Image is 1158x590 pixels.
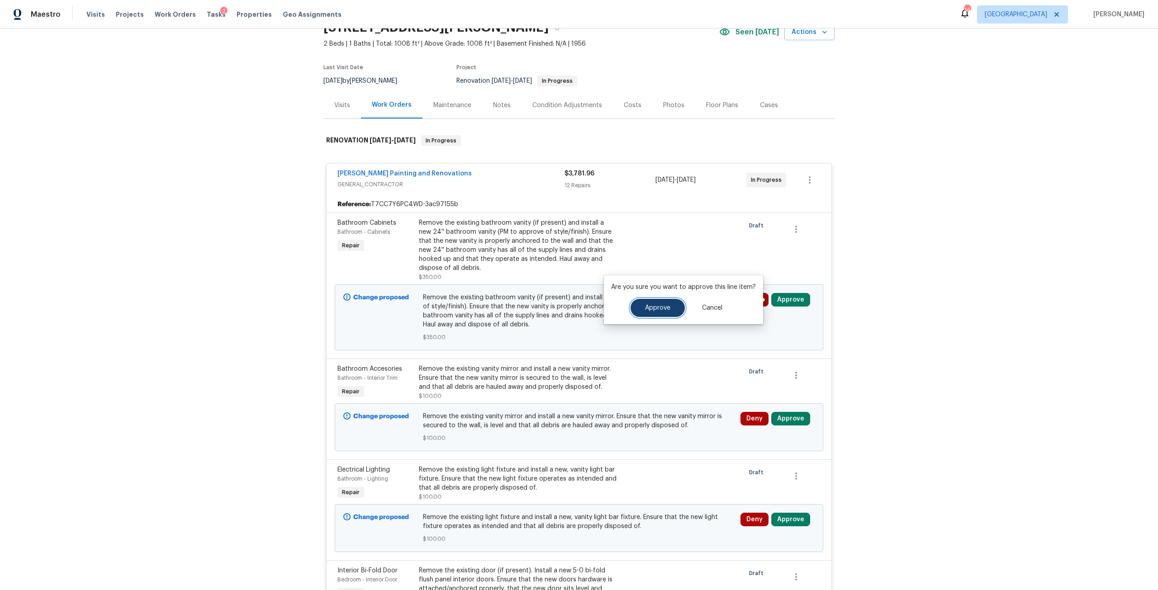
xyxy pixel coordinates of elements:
[456,65,476,70] span: Project
[688,299,737,317] button: Cancel
[423,513,736,531] span: Remove the existing light fixture and install a new, vanity light bar fixture. Ensure that the ne...
[419,274,441,280] span: $350.00
[419,393,441,399] span: $100.00
[337,170,472,177] a: [PERSON_NAME] Painting and Renovations
[771,293,810,307] button: Approve
[337,180,565,189] span: GENERAL_CONTRACTOR
[283,10,342,19] span: Geo Assignments
[337,467,390,473] span: Electrical Lighting
[706,101,738,110] div: Floor Plans
[702,305,722,312] span: Cancel
[565,181,655,190] div: 12 Repairs
[338,387,363,396] span: Repair
[419,465,617,492] div: Remove the existing light fixture and install a new, vanity light bar fixture. Ensure that the ne...
[326,135,416,146] h6: RENOVATION
[323,78,342,84] span: [DATE]
[423,293,736,329] span: Remove the existing bathroom vanity (if present) and install a new 24'' bathroom vanity (PM to ap...
[419,218,617,273] div: Remove the existing bathroom vanity (if present) and install a new 24'' bathroom vanity (PM to ap...
[337,567,398,574] span: Interior Bi-Fold Door
[740,412,769,425] button: Deny
[749,468,767,477] span: Draft
[985,10,1047,19] span: [GEOGRAPHIC_DATA]
[370,137,416,143] span: -
[323,126,835,155] div: RENOVATION [DATE]-[DATE]In Progress
[337,476,388,481] span: Bathroom - Lighting
[394,137,416,143] span: [DATE]
[493,101,511,110] div: Notes
[372,100,412,109] div: Work Orders
[323,76,408,86] div: by [PERSON_NAME]
[353,514,409,520] b: Change proposed
[611,283,756,292] p: Are you sure you want to approve this line item?
[31,10,61,19] span: Maestro
[353,294,409,301] b: Change proposed
[663,101,684,110] div: Photos
[655,177,674,183] span: [DATE]
[423,333,736,342] span: $350.00
[532,101,602,110] div: Condition Adjustments
[492,78,532,84] span: -
[207,11,226,18] span: Tasks
[423,434,736,443] span: $100.00
[337,577,397,582] span: Bedroom - Interior Door
[423,412,736,430] span: Remove the existing vanity mirror and install a new vanity mirror. Ensure that the new vanity mir...
[645,305,670,312] span: Approve
[353,413,409,420] b: Change proposed
[492,78,511,84] span: [DATE]
[1090,10,1144,19] span: [PERSON_NAME]
[419,364,617,392] div: Remove the existing vanity mirror and install a new vanity mirror. Ensure that the new vanity mir...
[964,5,970,14] div: 14
[338,488,363,497] span: Repair
[337,229,390,235] span: Bathroom - Cabinets
[337,220,396,226] span: Bathroom Cabinets
[456,78,577,84] span: Renovation
[338,241,363,250] span: Repair
[423,534,736,543] span: $100.00
[760,101,778,110] div: Cases
[422,136,460,145] span: In Progress
[624,101,641,110] div: Costs
[736,28,779,37] span: Seen [DATE]
[337,200,371,209] b: Reference:
[220,7,228,16] div: 2
[771,513,810,526] button: Approve
[784,24,835,41] button: Actions
[323,23,549,32] h2: [STREET_ADDRESS][PERSON_NAME]
[771,412,810,425] button: Approve
[116,10,144,19] span: Projects
[323,39,719,48] span: 2 Beds | 1 Baths | Total: 1008 ft² | Above Grade: 1008 ft² | Basement Finished: N/A | 1956
[237,10,272,19] span: Properties
[337,375,398,381] span: Bathroom - Interior Trim
[740,513,769,526] button: Deny
[749,569,767,578] span: Draft
[749,367,767,376] span: Draft
[751,175,785,184] span: In Progress
[86,10,105,19] span: Visits
[155,10,196,19] span: Work Orders
[792,27,827,38] span: Actions
[538,78,576,84] span: In Progress
[323,65,363,70] span: Last Visit Date
[370,137,391,143] span: [DATE]
[419,494,441,500] span: $100.00
[655,175,696,184] span: -
[337,366,402,372] span: Bathroom Accesories
[749,221,767,230] span: Draft
[677,177,696,183] span: [DATE]
[513,78,532,84] span: [DATE]
[327,196,831,212] div: T7CC7Y6PC4WD-3ac97155b
[631,299,685,317] button: Approve
[433,101,471,110] div: Maintenance
[334,101,350,110] div: Visits
[565,170,594,177] span: $3,781.96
